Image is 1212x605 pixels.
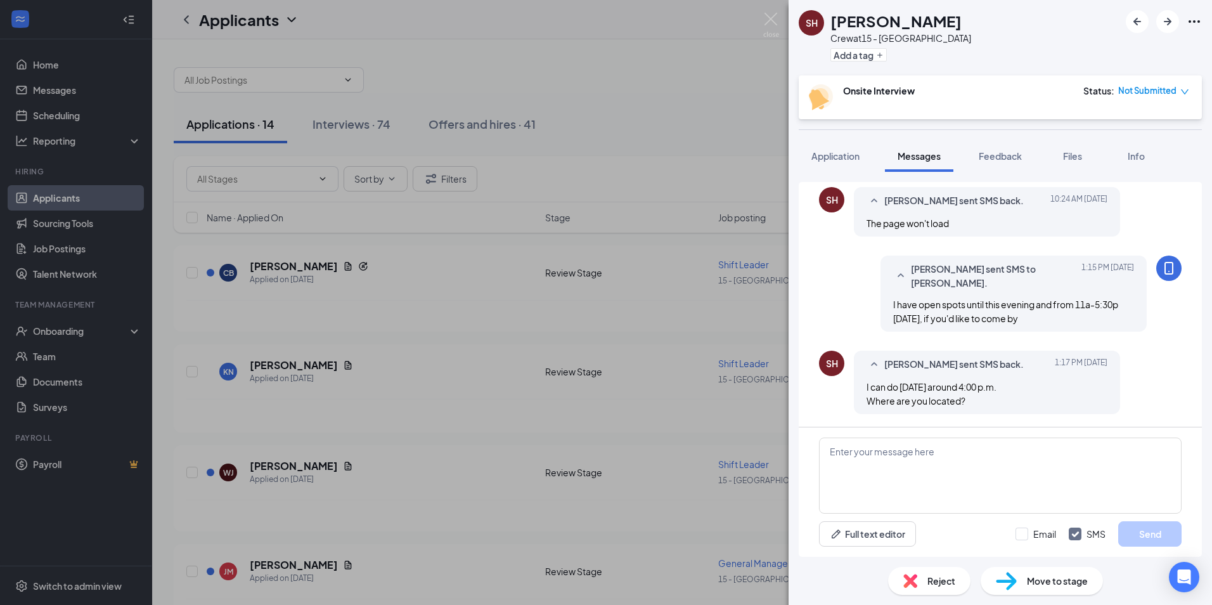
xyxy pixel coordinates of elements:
[830,48,887,62] button: PlusAdd a tag
[1130,14,1145,29] svg: ArrowLeftNew
[1126,10,1149,33] button: ArrowLeftNew
[843,85,915,96] b: Onsite Interview
[1156,10,1179,33] button: ArrowRight
[819,521,916,547] button: Full text editorPen
[826,193,838,206] div: SH
[911,262,1077,290] span: [PERSON_NAME] sent SMS to [PERSON_NAME].
[1081,262,1134,290] span: [DATE] 1:15 PM
[1161,261,1177,276] svg: MobileSms
[806,16,818,29] div: SH
[830,32,971,44] div: Crew at 15 - [GEOGRAPHIC_DATA]
[867,357,882,372] svg: SmallChevronUp
[1063,150,1082,162] span: Files
[1169,562,1199,592] div: Open Intercom Messenger
[1160,14,1175,29] svg: ArrowRight
[893,299,1118,324] span: I have open spots until this evening and from 11a-5:30p [DATE], if you'd like to come by
[1180,88,1189,96] span: down
[830,10,962,32] h1: [PERSON_NAME]
[898,150,941,162] span: Messages
[1027,574,1088,588] span: Move to stage
[884,193,1024,209] span: [PERSON_NAME] sent SMS back.
[1118,84,1177,97] span: Not Submitted
[1128,150,1145,162] span: Info
[811,150,860,162] span: Application
[927,574,955,588] span: Reject
[1055,357,1107,372] span: [DATE] 1:17 PM
[867,218,949,229] span: The page won't load
[893,268,908,283] svg: SmallChevronUp
[867,193,882,209] svg: SmallChevronUp
[884,357,1024,372] span: [PERSON_NAME] sent SMS back.
[1118,521,1182,547] button: Send
[1050,193,1107,209] span: [DATE] 10:24 AM
[979,150,1022,162] span: Feedback
[826,357,838,370] div: SH
[876,51,884,59] svg: Plus
[1083,84,1114,97] div: Status :
[867,381,996,407] span: I can do [DATE] around 4:00 p.m. Where are you located?
[830,528,842,540] svg: Pen
[1187,14,1202,29] svg: Ellipses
